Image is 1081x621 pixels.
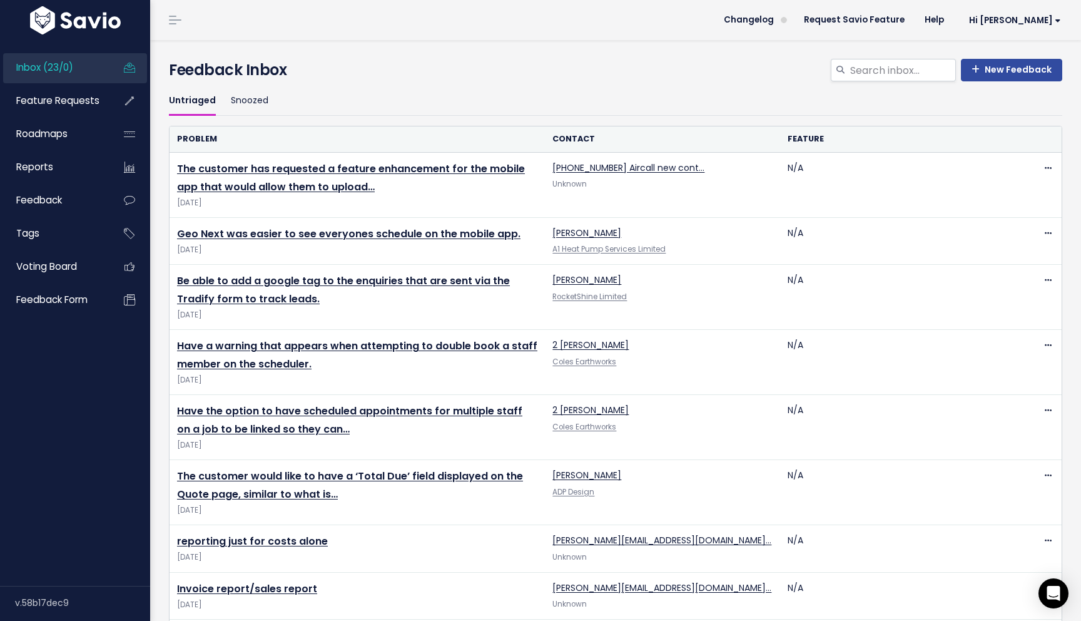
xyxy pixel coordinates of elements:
a: Have the option to have scheduled appointments for multiple staff on a job to be linked so they can… [177,404,522,436]
a: Untriaged [169,86,216,116]
span: Feedback form [16,293,88,306]
span: [DATE] [177,374,537,387]
span: Feature Requests [16,94,99,107]
a: New Feedback [961,59,1062,81]
a: The customer would like to have a ‘Total Due’ field displayed on the Quote page, similar to what is… [177,469,523,501]
a: Feature Requests [3,86,104,115]
span: [DATE] [177,551,537,564]
a: [PHONE_NUMBER] Aircall new cont… [552,162,704,174]
span: [DATE] [177,598,537,612]
th: Feature [780,126,1015,152]
a: The customer has requested a feature enhancement for the mobile app that would allow them to upload… [177,162,525,194]
span: Unknown [552,552,587,562]
a: [PERSON_NAME] [552,469,621,481]
th: Problem [170,126,545,152]
a: Reports [3,153,104,182]
span: Unknown [552,599,587,609]
a: Coles Earthworks [552,422,616,432]
span: [DATE] [177,197,537,210]
a: Have a warning that appears when attempting to double book a staff member on the scheduler. [177,339,537,371]
span: Voting Board [16,260,77,273]
span: [DATE] [177,504,537,517]
a: Voting Board [3,252,104,281]
td: N/A [780,153,1015,218]
td: N/A [780,395,1015,460]
a: RocketShine Limited [552,292,627,302]
input: Search inbox... [849,59,956,81]
a: [PERSON_NAME] [552,274,621,286]
span: Feedback [16,193,62,207]
span: Changelog [724,16,774,24]
a: Feedback form [3,285,104,314]
td: N/A [780,525,1015,572]
a: reporting just for costs alone [177,534,328,548]
span: [DATE] [177,309,537,322]
td: N/A [780,218,1015,265]
a: Be able to add a google tag to the enquiries that are sent via the Tradify form to track leads. [177,274,510,306]
span: Inbox (23/0) [16,61,73,74]
h4: Feedback Inbox [169,59,1062,81]
td: N/A [780,265,1015,330]
a: Geo Next was easier to see everyones schedule on the mobile app. [177,227,520,241]
td: N/A [780,572,1015,619]
span: Unknown [552,179,587,189]
a: 2 [PERSON_NAME] [552,404,629,416]
span: [DATE] [177,439,537,452]
span: Roadmaps [16,127,68,140]
a: 2 [PERSON_NAME] [552,339,629,351]
a: Roadmaps [3,120,104,148]
span: Tags [16,227,39,240]
a: Feedback [3,186,104,215]
td: N/A [780,460,1015,525]
div: Open Intercom Messenger [1038,578,1068,608]
a: ADP Design [552,487,594,497]
a: Coles Earthworks [552,357,616,367]
a: Request Savio Feature [794,11,915,29]
a: Invoice report/sales report [177,582,317,596]
a: Snoozed [231,86,268,116]
th: Contact [545,126,779,152]
a: [PERSON_NAME][EMAIL_ADDRESS][DOMAIN_NAME]… [552,534,771,547]
td: N/A [780,330,1015,395]
div: v.58b17dec9 [15,587,150,619]
span: Reports [16,160,53,173]
a: Inbox (23/0) [3,53,104,82]
a: [PERSON_NAME] [552,227,621,239]
a: Tags [3,219,104,248]
img: logo-white.9d6f32f41409.svg [27,6,124,34]
span: Hi [PERSON_NAME] [969,16,1061,25]
a: Hi [PERSON_NAME] [954,11,1071,30]
a: Help [915,11,954,29]
span: [DATE] [177,244,537,257]
a: A1 Heat Pump Services Limited [552,244,666,254]
ul: Filter feature requests [169,86,1062,116]
a: [PERSON_NAME][EMAIL_ADDRESS][DOMAIN_NAME]… [552,582,771,594]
